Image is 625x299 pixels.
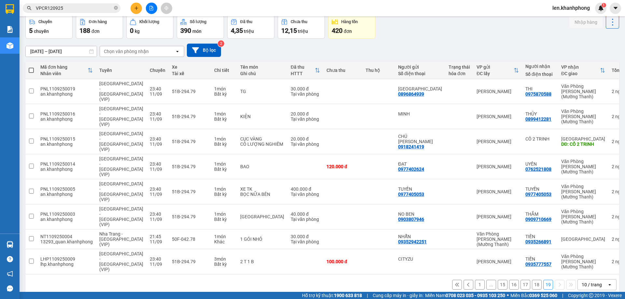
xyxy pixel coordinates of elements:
div: [PERSON_NAME] [477,139,519,144]
div: Tại văn phòng [291,239,320,244]
div: 51B-294.79 [172,259,208,264]
div: PNL1109250015 [40,136,93,142]
div: 21:45 [150,234,165,239]
span: [GEOGRAPHIC_DATA] - [GEOGRAPHIC_DATA] (VIP) [99,81,143,102]
div: HTTT [291,71,315,76]
div: 23:40 [150,136,165,142]
div: 51B-294.79 [172,114,208,119]
button: Bộ lọc [187,44,221,57]
div: BAO [240,164,284,169]
div: XE TK [240,186,284,192]
div: 100.000 đ [326,259,359,264]
div: 1 món [214,211,234,217]
div: ĐẠT [398,161,442,167]
div: 23:40 [150,186,165,192]
div: LHP1109250009 [40,256,93,262]
div: 1 món [214,111,234,116]
strong: 0708 023 035 - 0935 103 250 [446,293,505,298]
span: Miền Nam [425,292,505,299]
div: 3 món [214,256,234,262]
div: Xe [172,64,208,70]
div: NHẪN [398,234,442,239]
div: 0977405053 [398,192,424,197]
div: [GEOGRAPHIC_DATA] [561,136,605,142]
span: len.khanhphong [547,4,595,12]
div: Tên món [240,64,284,70]
svg: open [175,49,180,54]
span: triệu [244,29,254,34]
div: 11/09 [150,167,165,172]
div: 51B-294.79 [172,139,208,144]
div: 0896864939 [398,91,424,97]
div: Mã đơn hàng [40,64,88,70]
div: Chưa thu [291,20,307,24]
div: an.khanhphong [40,167,93,172]
div: PNL1109250019 [40,86,93,91]
button: ... [486,280,496,290]
img: logo-vxr [6,4,14,14]
div: Số điện thoại [525,72,555,77]
span: [GEOGRAPHIC_DATA] - [GEOGRAPHIC_DATA] (VIP) [99,206,143,227]
input: Tìm tên, số ĐT hoặc mã đơn [36,5,113,12]
button: Chưa thu12,15 triệu [278,15,325,39]
div: lhp.khanhphong [40,262,93,267]
div: CÔ LƯỢNG NGHIÊM [240,142,284,147]
th: Toggle SortBy [37,62,96,79]
div: CỤC VÀNG [240,136,284,142]
button: Chuyến5chuyến [25,15,73,39]
div: 30.000 đ [291,234,320,239]
div: Đã thu [291,64,315,70]
div: VP nhận [561,64,600,70]
strong: 0369 525 060 [529,293,557,298]
span: [GEOGRAPHIC_DATA] - [GEOGRAPHIC_DATA] (VIP) [99,156,143,177]
span: 188 [79,27,90,34]
div: PNL1109250014 [40,161,93,167]
div: 0935266891 [525,239,551,244]
div: Bất kỳ [214,262,234,267]
div: DĐ: CÔ 2 TRINH [561,142,605,147]
span: | [562,292,563,299]
div: Khối lượng [139,20,159,24]
div: an.khanhphong [40,142,93,147]
div: Bất kỳ [214,142,234,147]
div: ĐC giao [561,71,600,76]
div: 51B-294.79 [172,189,208,194]
div: Hàng tồn [341,20,358,24]
div: 2 T 1 B [240,259,284,264]
div: Đã thu [240,20,252,24]
div: Đơn hàng [89,20,107,24]
div: Số lượng [190,20,206,24]
div: PNL1109250003 [40,211,93,217]
span: triệu [298,29,308,34]
div: 11/09 [150,262,165,267]
div: Chọn văn phòng nhận [104,48,149,55]
div: 11/09 [150,239,165,244]
span: ⚪️ [507,294,509,297]
span: Miền Bắc [510,292,557,299]
div: [PERSON_NAME] [477,189,519,194]
div: Văn Phòng [PERSON_NAME] (Mường Thanh) [561,209,605,224]
div: PNL1109250016 [40,111,93,116]
div: Chưa thu [326,68,359,73]
div: 1 món [214,136,234,142]
div: 30.000 đ [291,86,320,91]
span: message [7,285,13,292]
span: [GEOGRAPHIC_DATA] - [GEOGRAPHIC_DATA] (VIP) [99,181,143,202]
div: Trạng thái [449,64,470,70]
span: file-add [149,6,154,10]
sup: 1 [602,3,606,7]
button: 16 [509,280,519,290]
div: Văn Phòng [PERSON_NAME] (Mường Thanh) [477,231,519,247]
div: Văn Phòng [PERSON_NAME] (Mường Thanh) [561,184,605,199]
div: TG [240,89,284,94]
div: 400.000 đ [291,186,320,192]
div: Tại văn phòng [291,217,320,222]
span: close-circle [114,5,118,11]
button: Số lượng390món [177,15,224,39]
button: Nhập hàng [569,16,603,28]
span: 5 [29,27,33,34]
span: món [192,29,201,34]
div: ĐC lấy [477,71,514,76]
div: TUYỀN [398,186,442,192]
span: đơn [344,29,352,34]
